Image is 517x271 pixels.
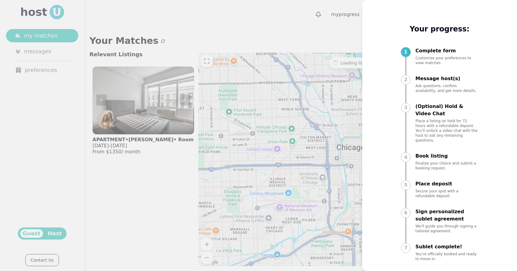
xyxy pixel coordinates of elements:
[401,103,411,113] div: 3
[415,161,478,171] p: Finalize your choice and submit a booking request.
[415,56,478,65] p: Customize your preferences to view matches.
[401,208,411,218] div: 6
[401,47,411,57] div: 1
[415,152,478,160] p: Book listing
[415,189,478,198] p: Secure your spot with a refundable deposit.
[415,47,478,54] p: Complete form
[401,180,411,190] div: 5
[415,83,478,93] p: Ask questions, confirm availability, and get more details.
[415,208,478,223] p: Sign personalized sublet agreement
[401,75,411,85] div: 2
[401,152,411,162] div: 4
[415,224,478,233] p: We’ll guide you through signing a tailored agreement.
[401,24,478,34] p: Your progress:
[415,243,478,250] p: Sublet complete!
[415,119,478,143] p: Place a listing on hold for 72 hours with a refundable deposit. You’ll unlock a video chat with t...
[415,252,478,261] p: You’re officially booked and ready to move in.
[415,75,478,82] p: Message host(s)
[415,103,478,117] p: (Optional) Hold & Video Chat
[415,180,478,188] p: Place deposit
[401,243,411,253] div: 7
